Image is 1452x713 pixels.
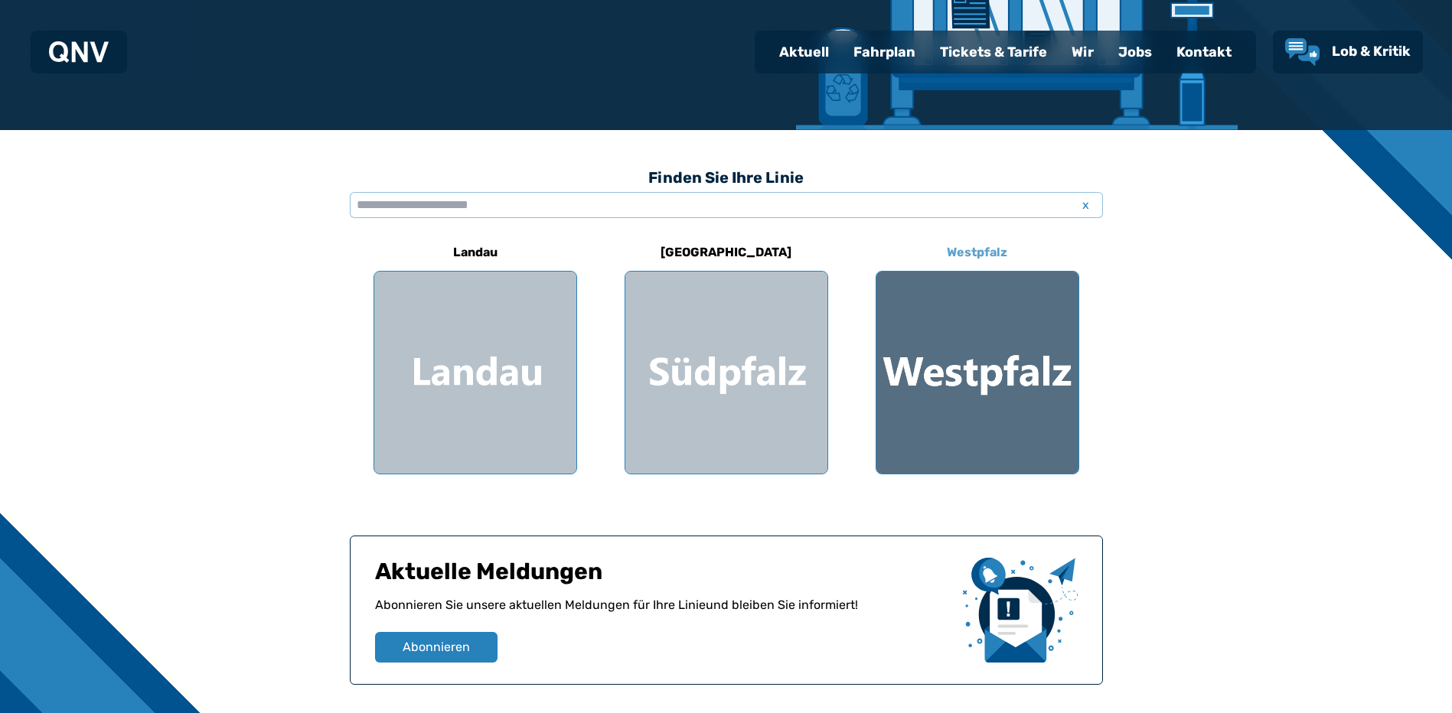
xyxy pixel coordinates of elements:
span: Abonnieren [403,638,470,656]
span: x [1075,196,1097,214]
a: Kontakt [1164,32,1244,72]
a: Westpfalz Region Westpfalz [876,234,1079,474]
a: Jobs [1106,32,1164,72]
p: Abonnieren Sie unsere aktuellen Meldungen für Ihre Linie und bleiben Sie informiert! [375,596,951,632]
h1: Aktuelle Meldungen [375,558,951,596]
button: Abonnieren [375,632,498,663]
a: [GEOGRAPHIC_DATA] Region Südpfalz [625,234,828,474]
img: newsletter [963,558,1078,663]
h6: [GEOGRAPHIC_DATA] [654,240,798,265]
a: Wir [1059,32,1106,72]
a: QNV Logo [49,37,109,67]
h6: Westpfalz [941,240,1013,265]
span: Lob & Kritik [1332,43,1411,60]
a: Landau Region Landau [374,234,577,474]
a: Tickets & Tarife [928,32,1059,72]
a: Aktuell [767,32,841,72]
h3: Finden Sie Ihre Linie [350,161,1103,194]
a: Lob & Kritik [1285,38,1411,66]
img: QNV Logo [49,41,109,63]
a: Fahrplan [841,32,928,72]
h6: Landau [447,240,504,265]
